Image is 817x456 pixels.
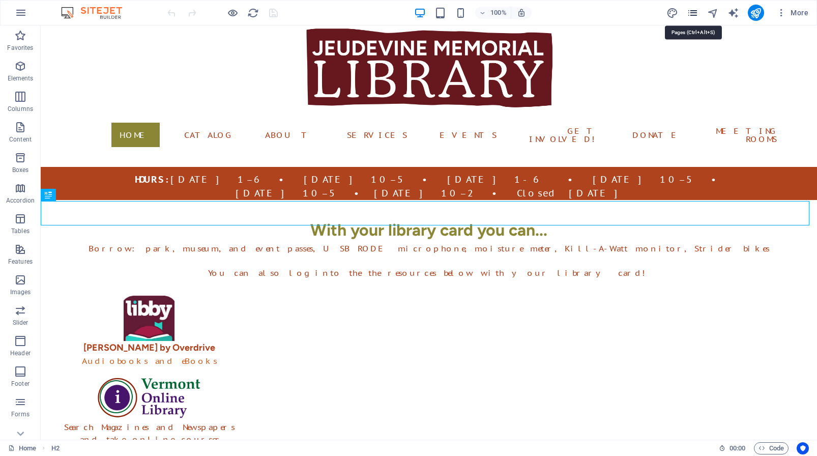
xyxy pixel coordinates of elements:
button: Code [754,442,789,454]
p: Accordion [6,196,35,205]
p: Content [9,135,32,144]
nav: breadcrumb [51,442,60,454]
p: Elements [8,74,34,82]
p: Features [8,258,33,266]
span: : [737,444,738,452]
img: Editor Logo [59,7,135,19]
button: pages [687,7,699,19]
i: Publish [750,7,762,19]
button: More [772,5,812,21]
h6: Session time [719,442,746,454]
span: Code [758,442,784,454]
i: Reload page [247,7,259,19]
button: publish [748,5,764,21]
a: Click to cancel selection. Double-click to open Pages [8,442,36,454]
span: More [776,8,808,18]
i: On resize automatically adjust zoom level to fit chosen device. [517,8,526,17]
h6: 100% [490,7,507,19]
button: Usercentrics [797,442,809,454]
i: Design (Ctrl+Alt+Y) [666,7,678,19]
button: design [666,7,679,19]
p: Header [10,349,31,357]
span: 00 00 [730,442,745,454]
button: reload [247,7,259,19]
p: Tables [11,227,30,235]
p: Footer [11,380,30,388]
button: navigator [707,7,719,19]
button: Click here to leave preview mode and continue editing [226,7,239,19]
button: 100% [475,7,511,19]
i: Navigator [707,7,719,19]
p: Favorites [7,44,33,52]
button: text_generator [727,7,740,19]
p: Forms [11,410,30,418]
i: AI Writer [727,7,739,19]
p: Columns [8,105,33,113]
span: Click to select. Double-click to edit [51,442,60,454]
p: Images [10,288,31,296]
p: Slider [13,319,28,327]
p: Boxes [12,166,29,174]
